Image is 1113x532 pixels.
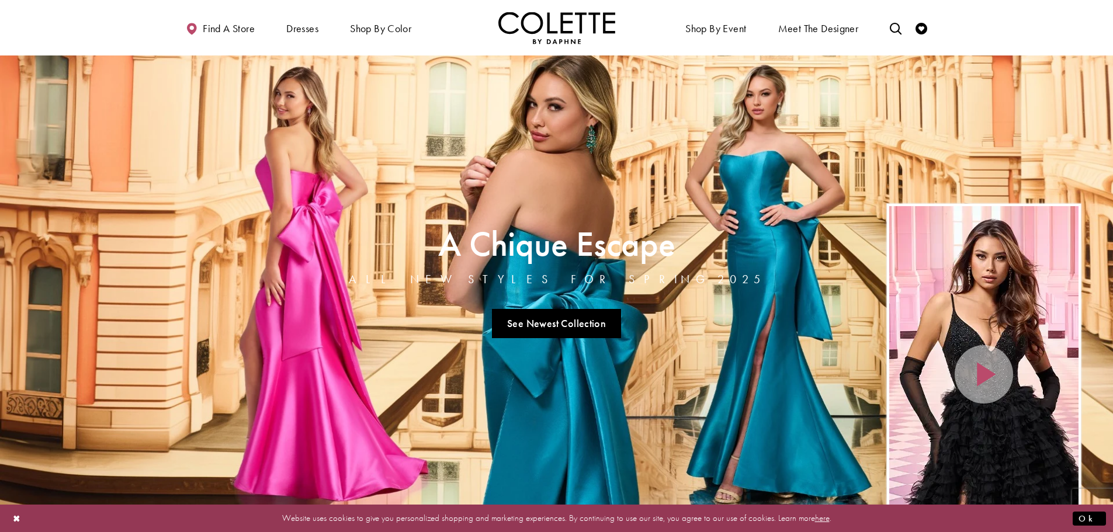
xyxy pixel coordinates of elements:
[685,23,746,34] span: Shop By Event
[283,12,321,44] span: Dresses
[7,508,27,528] button: Close Dialog
[498,12,615,44] img: Colette by Daphne
[183,12,258,44] a: Find a store
[350,23,411,34] span: Shop by color
[492,309,622,338] a: See Newest Collection A Chique Escape All New Styles For Spring 2025
[286,23,318,34] span: Dresses
[887,12,904,44] a: Toggle search
[498,12,615,44] a: Visit Home Page
[84,510,1029,526] p: Website uses cookies to give you personalized shopping and marketing experiences. By continuing t...
[775,12,862,44] a: Meet the designer
[913,12,930,44] a: Check Wishlist
[815,512,830,524] a: here
[347,12,414,44] span: Shop by color
[1073,511,1106,526] button: Submit Dialog
[682,12,749,44] span: Shop By Event
[778,23,859,34] span: Meet the designer
[203,23,255,34] span: Find a store
[345,304,768,343] ul: Slider Links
